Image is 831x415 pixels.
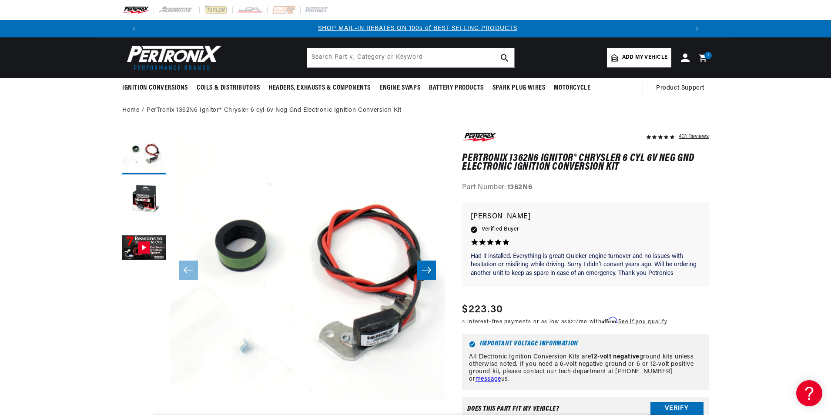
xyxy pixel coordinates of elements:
[122,179,166,222] button: Load image 2 in gallery view
[145,24,690,33] div: 2 of 3
[568,319,576,325] span: $21
[145,24,690,33] div: Announcement
[656,84,704,93] span: Product Support
[122,43,222,73] img: Pertronix
[471,211,700,223] p: [PERSON_NAME]
[265,78,375,98] summary: Headers, Exhausts & Components
[493,84,546,93] span: Spark Plug Wires
[554,84,590,93] span: Motorcycle
[101,20,730,37] slideshow-component: Translation missing: en.sections.announcements.announcement_bar
[197,84,260,93] span: Coils & Distributors
[122,106,139,115] a: Home
[467,405,559,412] div: Does This part fit My vehicle?
[507,184,533,191] strong: 1362N6
[122,106,709,115] nav: breadcrumbs
[462,154,709,172] h1: PerTronix 1362N6 Ignitor® Chrysler 6 cyl 6v Neg Gnd Electronic Ignition Conversion Kit
[429,84,484,93] span: Battery Products
[656,78,709,99] summary: Product Support
[307,48,514,67] input: Search Part #, Category or Keyword
[147,106,402,115] a: PerTronix 1362N6 Ignitor® Chrysler 6 cyl 6v Neg Gnd Electronic Ignition Conversion Kit
[192,78,265,98] summary: Coils & Distributors
[618,319,667,325] a: See if you qualify - Learn more about Affirm Financing (opens in modal)
[462,318,667,326] p: 4 interest-free payments or as low as /mo with .
[607,48,671,67] a: Add my vehicle
[488,78,550,98] summary: Spark Plug Wires
[482,224,519,234] span: Verified Buyer
[622,54,667,62] span: Add my vehicle
[379,84,420,93] span: Engine Swaps
[269,84,371,93] span: Headers, Exhausts & Components
[495,48,514,67] button: search button
[122,131,166,174] button: Load image 1 in gallery view
[462,182,709,194] div: Part Number:
[679,131,709,141] div: 431 Reviews
[122,131,445,410] media-gallery: Gallery Viewer
[550,78,595,98] summary: Motorcycle
[707,52,709,59] span: 1
[425,78,488,98] summary: Battery Products
[179,261,198,280] button: Slide left
[688,20,706,37] button: Translation missing: en.sections.announcements.next_announcement
[476,376,501,382] a: message
[462,302,503,318] span: $223.30
[318,25,517,32] a: SHOP MAIL-IN REBATES ON 100s of BEST SELLING PRODUCTS
[122,78,192,98] summary: Ignition Conversions
[417,261,436,280] button: Slide right
[469,341,702,348] h6: Important Voltage Information
[125,20,143,37] button: Translation missing: en.sections.announcements.previous_announcement
[602,317,617,324] span: Affirm
[375,78,425,98] summary: Engine Swaps
[471,252,700,278] p: Had it installed. Everything is great! Quicker engine turnover and no issues with hesitation or m...
[591,354,640,360] strong: 12-volt negative
[469,354,702,383] p: All Electronic Ignition Conversion Kits are ground kits unless otherwise noted. If you need a 6-v...
[122,84,188,93] span: Ignition Conversions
